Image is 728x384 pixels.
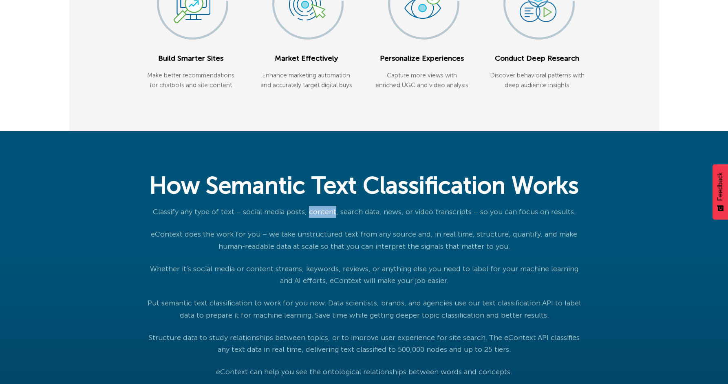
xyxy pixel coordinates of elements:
p: eContext does the work for you – we take unstructured text from any source and, in real time, str... [143,228,585,252]
h5: Conduct Deep Research [490,54,585,63]
p: Make better recommendations for chatbots and site content [143,70,238,90]
h5: Personalize Experiences [374,54,469,63]
p: Discover behavioral patterns with deep audience insights [490,70,585,90]
p: Put semantic text classification to work for you now. Data scientists, brands, and agencies use o... [143,297,585,321]
h1: How Semantic Text Classification Works [143,172,585,200]
p: Classify any type of text – social media posts, content, search data, news, or video transcripts ... [143,206,585,218]
p: Whether it’s social media or content streams, keywords, reviews, or anything else you need to lab... [143,263,585,287]
p: Structure data to study relationships between topics, or to improve user experience for site sear... [143,332,585,356]
span: Feedback [717,172,724,201]
p: Enhance marketing automation and accurately target digital buys [259,70,354,90]
p: Capture more views with enriched UGC and video analysis [374,70,469,90]
h5: Market Effectively [259,54,354,63]
button: Feedback - Show survey [713,164,728,219]
h5: Build Smarter Sites [143,54,238,63]
p: eContext can help you see the ontological relationships between words and concepts. [143,366,585,378]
